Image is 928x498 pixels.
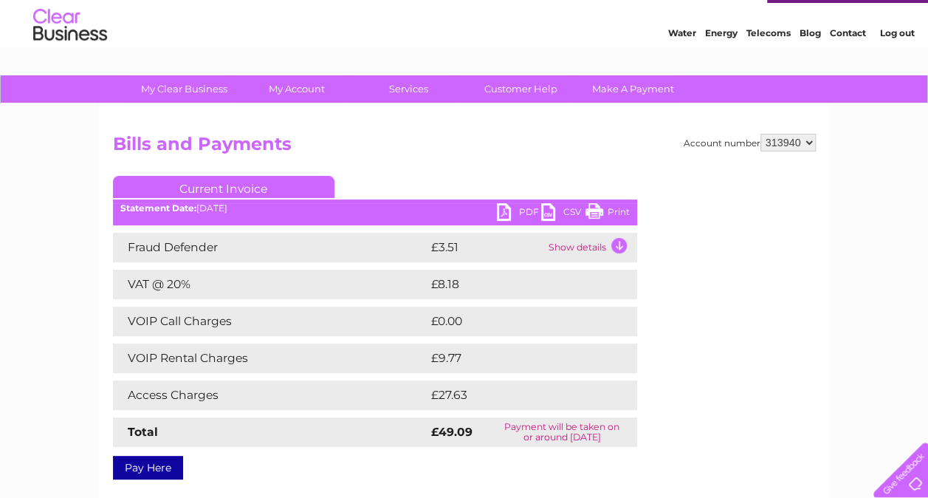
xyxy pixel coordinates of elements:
[113,456,183,480] a: Pay Here
[746,63,791,74] a: Telecoms
[113,270,427,299] td: VAT @ 20%
[800,63,821,74] a: Blog
[113,381,427,410] td: Access Charges
[113,203,637,214] div: [DATE]
[497,203,541,225] a: PDF
[460,75,582,103] a: Customer Help
[116,8,814,72] div: Clear Business is a trading name of Verastar Limited (registered in [GEOGRAPHIC_DATA] No. 3667643...
[650,7,752,26] a: 0333 014 3131
[236,75,357,103] a: My Account
[431,425,472,439] strong: £49.09
[113,134,816,162] h2: Bills and Payments
[427,233,545,262] td: £3.51
[545,233,637,262] td: Show details
[879,63,914,74] a: Log out
[427,270,601,299] td: £8.18
[585,203,630,225] a: Print
[684,134,816,151] div: Account number
[830,63,866,74] a: Contact
[128,425,158,439] strong: Total
[120,202,196,214] b: Statement Date:
[427,307,603,336] td: £0.00
[572,75,694,103] a: Make A Payment
[113,233,427,262] td: Fraud Defender
[487,417,636,447] td: Payment will be taken on or around [DATE]
[705,63,738,74] a: Energy
[32,38,108,83] img: logo.png
[123,75,245,103] a: My Clear Business
[541,203,585,225] a: CSV
[113,176,334,198] a: Current Invoice
[348,75,470,103] a: Services
[668,63,696,74] a: Water
[427,344,602,373] td: £9.77
[113,307,427,336] td: VOIP Call Charges
[427,381,607,410] td: £27.63
[113,344,427,373] td: VOIP Rental Charges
